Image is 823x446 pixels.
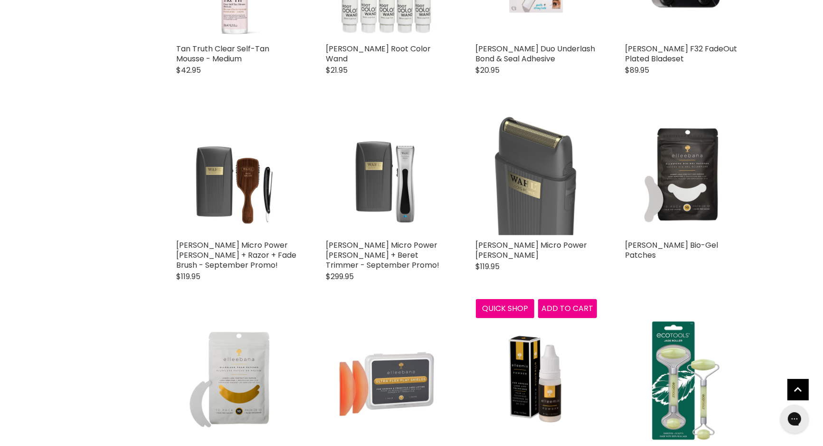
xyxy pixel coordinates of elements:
span: $20.95 [476,65,500,76]
a: [PERSON_NAME] Duo Underlash Bond & Seal Adhesive [476,43,596,64]
a: [PERSON_NAME] Micro Power [PERSON_NAME] + Beret Trimmer - September Promo! [326,240,440,271]
a: Tan Truth Clear Self-Tan Mousse - Medium [177,43,270,64]
span: $119.95 [476,261,500,272]
span: $42.95 [177,65,201,76]
img: Elleebana ElleePure Bio-Gel Patches [625,114,747,235]
button: Quick shop [476,299,535,318]
img: Wahl Micro Power Shaver + Beret Trimmer - September Promo! [326,114,447,235]
span: $21.95 [326,65,348,76]
a: [PERSON_NAME] Root Color Wand [326,43,431,64]
a: [PERSON_NAME] F32 FadeOut Plated Bladeset [625,43,738,64]
iframe: Gorgias live chat messenger [776,401,814,436]
span: $89.95 [625,65,650,76]
a: [PERSON_NAME] Micro Power [PERSON_NAME] [476,240,587,261]
a: [PERSON_NAME] Bio-Gel Patches [625,240,719,261]
img: Elleebana Ultra Flex Flat Lash Shields [326,320,447,442]
img: Elleebana ElleeMix Powder - For Korean Lash Lift Technique [476,320,597,442]
img: Wahl Micro Power Shaver + Razor + Fade Brush - September Promo! [177,114,298,235]
img: Eco Tools Jade Roller [625,320,747,442]
img: Elleebana ElleeLuxe Foam Patches [177,320,298,442]
img: Wahl Micro Power Shaver [476,114,597,235]
a: Eco Tools Jade Roller Eco Tools Jade Roller [625,320,747,442]
span: Add to cart [541,303,593,314]
a: Wahl Micro Power Shaver Wahl Micro Power Shaver [476,114,597,235]
button: Add to cart [538,299,597,318]
span: $299.95 [326,271,354,282]
a: [PERSON_NAME] Micro Power [PERSON_NAME] + Razor + Fade Brush - September Promo! [177,240,297,271]
span: $119.95 [177,271,201,282]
